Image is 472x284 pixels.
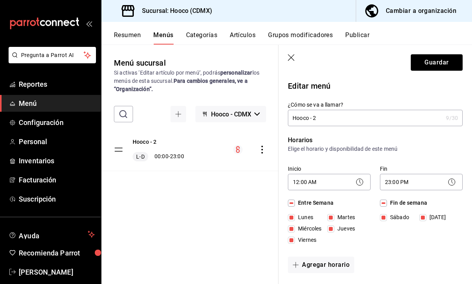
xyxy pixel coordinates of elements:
[220,70,252,76] strong: personalizar
[345,31,369,45] button: Publicar
[19,194,95,204] span: Suscripción
[19,98,95,109] span: Menú
[19,230,85,239] span: Ayuda
[288,102,463,107] label: ¿Cómo se va a llamar?
[114,78,248,92] strong: Para cambios generales, ve a “Organización”.
[230,31,256,45] button: Artículos
[295,213,313,221] span: Lunes
[9,47,96,63] button: Pregunta a Parrot AI
[258,146,266,154] button: actions
[386,5,456,16] div: Cambiar a organización
[334,225,355,233] span: Jueves
[411,54,463,71] button: Guardar
[133,138,156,146] button: Hooco - 2
[114,145,123,154] button: drag
[288,80,463,92] p: Editar menú
[387,213,409,221] span: Sábado
[101,129,279,171] table: menu-maker-table
[211,111,251,118] span: Hooco - CDMX
[19,248,95,258] span: Recomienda Parrot
[114,31,141,45] button: Resumen
[387,199,427,207] span: Fin de semana
[114,69,266,93] div: Si activas ‘Editar artículo por menú’, podrás los menús de esta sucursal.
[288,174,371,190] div: 12:00 AM
[334,213,355,221] span: Martes
[114,31,472,45] div: navigation tabs
[446,114,458,122] div: 9 /30
[19,117,95,128] span: Configuración
[288,166,371,171] label: Inicio
[5,57,96,65] a: Pregunta a Parrot AI
[153,31,173,45] button: Menús
[426,213,446,221] span: [DATE]
[19,155,95,166] span: Inventarios
[86,20,92,27] button: open_drawer_menu
[21,51,84,59] span: Pregunta a Parrot AI
[288,136,463,145] p: Horarios
[114,57,166,69] div: Menú sucursal
[380,166,463,171] label: Fin
[380,174,463,190] div: 23:00 PM
[135,153,146,161] span: L-D
[130,106,135,122] input: Buscar menú
[133,152,184,161] div: 00:00 - 23:00
[19,136,95,147] span: Personal
[19,267,95,277] span: [PERSON_NAME]
[19,175,95,185] span: Facturación
[195,106,266,122] button: Hooco - CDMX
[268,31,333,45] button: Grupos modificadores
[136,6,212,16] h3: Sucursal: Hooco (CDMX)
[288,257,354,273] button: Agregar horario
[295,225,321,233] span: Miércoles
[288,145,463,153] p: Elige el horario y disponibilidad de este menú
[295,236,316,244] span: Viernes
[19,79,95,89] span: Reportes
[186,31,218,45] button: Categorías
[295,199,334,207] span: Entre Semana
